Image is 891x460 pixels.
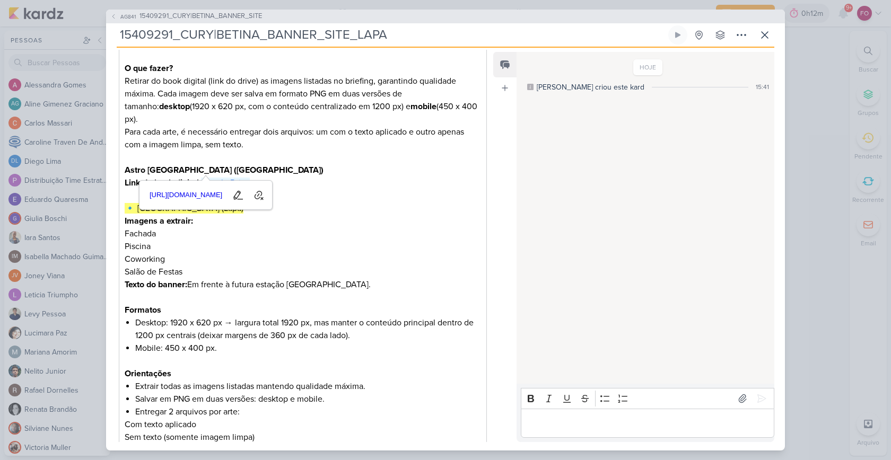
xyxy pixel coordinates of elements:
[521,409,774,438] div: Editor editing area: main
[521,388,774,409] div: Editor toolbar
[146,189,226,201] span: [URL][DOMAIN_NAME]
[125,203,243,214] mark: 🔹 [GEOGRAPHIC_DATA] (Lapa)
[125,178,201,188] strong: Link do book digital:
[125,227,481,240] p: Fachada
[135,342,481,355] li: Mobile: 450 x 400 px.
[674,31,682,39] div: Ligar relógio
[159,101,190,112] strong: desktop
[125,165,324,175] strong: Astro [GEOGRAPHIC_DATA] ([GEOGRAPHIC_DATA])
[125,368,171,379] strong: Orientações
[201,178,250,188] a: Google Drive
[125,431,481,444] p: Sem texto (somente imagem limpa)
[125,305,161,315] strong: Formatos
[125,279,187,290] strong: Texto do banner:
[135,405,481,418] li: Entregar 2 arquivos por arte:
[125,63,173,74] strong: O que fazer?
[410,101,436,112] strong: mobile
[125,418,481,431] p: Com texto aplicado
[119,28,487,452] div: Editor editing area: main
[125,216,193,226] strong: Imagens a extrair:
[756,82,769,92] div: 15:41
[125,240,481,253] p: Piscina
[125,253,481,266] p: Coworking
[125,278,481,316] p: Em frente à futura estação [GEOGRAPHIC_DATA].
[135,393,481,405] li: Salvar em PNG em duas versões: desktop e mobile.
[125,62,481,176] p: Retirar do book digital (link do drive) as imagens listadas no briefing, garantindo qualidade máx...
[125,266,481,278] p: Salão de Festas
[135,380,481,393] li: Extrair todas as imagens listadas mantendo qualidade máxima.
[537,82,644,93] div: [PERSON_NAME] criou este kard
[135,316,481,342] li: Desktop: 1920 x 620 px → largura total 1920 px, mas manter o conteúdo principal dentro de 1200 px...
[117,25,666,45] input: Kard Sem Título
[146,187,226,204] a: [URL][DOMAIN_NAME]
